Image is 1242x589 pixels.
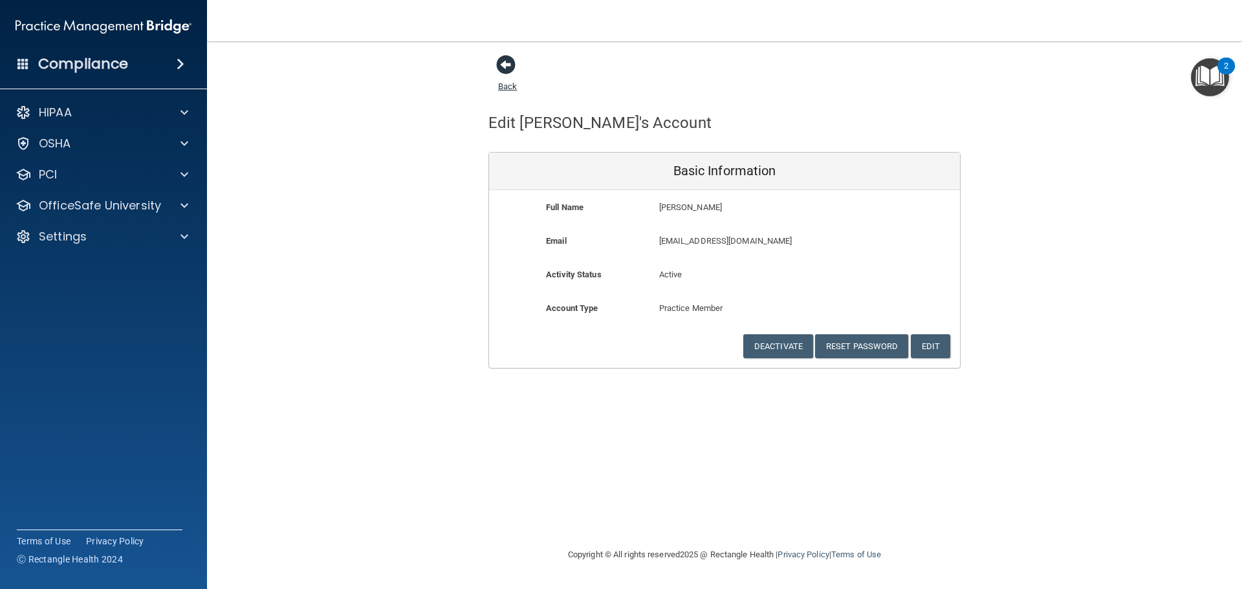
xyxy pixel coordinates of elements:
[659,267,790,283] p: Active
[39,229,87,244] p: Settings
[546,202,583,212] b: Full Name
[546,270,602,279] b: Activity Status
[498,66,517,91] a: Back
[659,233,866,249] p: [EMAIL_ADDRESS][DOMAIN_NAME]
[16,229,188,244] a: Settings
[1224,66,1228,83] div: 2
[546,303,598,313] b: Account Type
[489,153,960,190] div: Basic Information
[815,334,908,358] button: Reset Password
[16,14,191,39] img: PMB logo
[659,301,790,316] p: Practice Member
[38,55,128,73] h4: Compliance
[659,200,866,215] p: [PERSON_NAME]
[1191,58,1229,96] button: Open Resource Center, 2 new notifications
[778,550,829,559] a: Privacy Policy
[911,334,950,358] button: Edit
[16,105,188,120] a: HIPAA
[39,167,57,182] p: PCI
[16,167,188,182] a: PCI
[546,236,567,246] b: Email
[16,136,188,151] a: OSHA
[17,535,71,548] a: Terms of Use
[17,553,123,566] span: Ⓒ Rectangle Health 2024
[39,105,72,120] p: HIPAA
[743,334,813,358] button: Deactivate
[831,550,881,559] a: Terms of Use
[16,198,188,213] a: OfficeSafe University
[39,198,161,213] p: OfficeSafe University
[86,535,144,548] a: Privacy Policy
[488,534,961,575] div: Copyright © All rights reserved 2025 @ Rectangle Health | |
[488,114,712,131] h4: Edit [PERSON_NAME]'s Account
[39,136,71,151] p: OSHA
